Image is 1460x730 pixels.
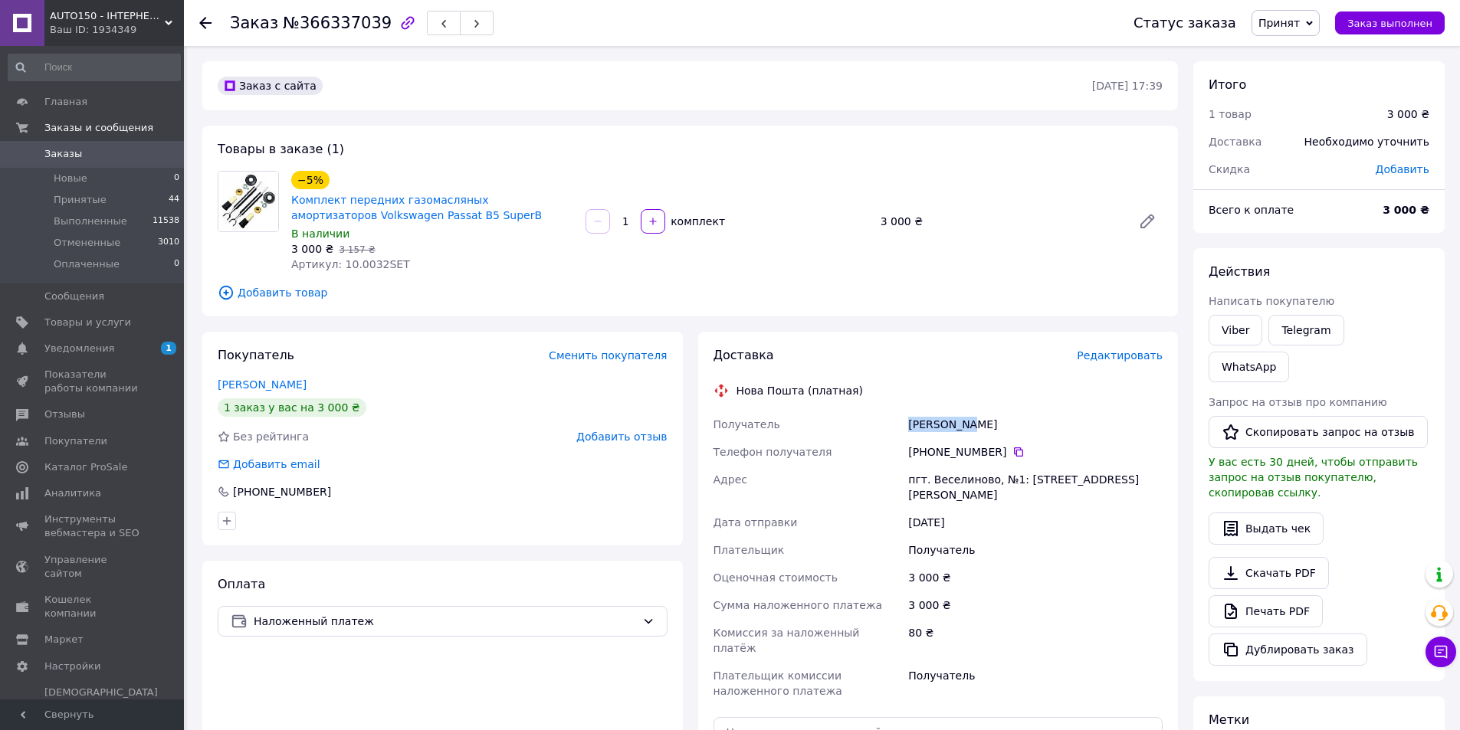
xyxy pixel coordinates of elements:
span: Каталог ProSale [44,460,127,474]
span: Скидка [1209,163,1250,175]
div: [PHONE_NUMBER] [908,444,1163,460]
a: WhatsApp [1209,352,1289,382]
span: Сумма наложенного платежа [714,599,883,611]
span: 0 [174,257,179,271]
div: [PHONE_NUMBER] [231,484,333,499]
span: Редактировать [1077,349,1163,362]
span: Отзывы [44,408,85,421]
span: 1 товар [1209,108,1252,120]
div: −5% [291,171,330,189]
span: Заказы и сообщения [44,121,153,135]
span: Без рейтинга [233,430,309,443]
div: Ваш ID: 1934349 [50,23,184,37]
div: Добавить email [231,457,322,472]
div: Вернуться назад [199,15,212,31]
span: Запрос на отзыв про компанию [1209,396,1387,408]
span: Товары и услуги [44,316,131,329]
div: Получатель [905,662,1166,705]
span: Показатели работы компании [44,368,142,395]
span: Покупатель [218,348,294,362]
span: Уведомления [44,342,114,355]
div: [DATE] [905,509,1166,536]
span: Добавить [1376,163,1429,175]
div: Необходимо уточнить [1295,125,1439,159]
input: Поиск [8,54,181,81]
span: Оплаченные [54,257,120,271]
span: Оплата [218,577,265,591]
span: Инструменты вебмастера и SEO [44,512,142,540]
span: Принят [1258,17,1300,29]
button: Заказ выполнен [1335,11,1445,34]
span: Заказ выполнен [1347,18,1432,29]
div: пгт. Веселиново, №1: [STREET_ADDRESS][PERSON_NAME] [905,466,1166,509]
span: У вас есть 30 дней, чтобы отправить запрос на отзыв покупателю, скопировав ссылку. [1209,456,1418,499]
div: 3 000 ₴ [905,591,1166,619]
span: 44 [169,193,179,207]
div: Статус заказа [1134,15,1236,31]
span: Наложенный платеж [254,613,636,630]
span: Доставка [714,348,774,362]
span: Метки [1209,712,1249,727]
div: 3 000 ₴ [1387,106,1429,122]
a: Telegram [1268,315,1344,345]
div: 3 000 ₴ [905,564,1166,591]
span: Артикул: 10.0032SET [291,258,410,270]
button: Скопировать запрос на отзыв [1209,416,1428,448]
div: 3 000 ₴ [874,211,1126,232]
div: Нова Пошта (платная) [733,383,867,398]
span: Заказ [230,14,278,32]
span: 3010 [158,236,179,250]
div: комплект [667,214,727,229]
span: Товары в заказе (1) [218,142,344,156]
span: Сообщения [44,290,104,303]
a: Печать PDF [1209,595,1323,627]
span: Кошелек компании [44,593,142,620]
a: Скачать PDF [1209,557,1329,589]
span: Доставка [1209,136,1262,148]
span: Выполненные [54,214,127,228]
span: Всего к оплате [1209,204,1294,216]
b: 3 000 ₴ [1383,204,1429,216]
button: Чат с покупателем [1426,637,1456,667]
span: В наличии [291,228,349,240]
span: Получатель [714,418,780,430]
span: Маркет [44,633,84,647]
span: Итого [1209,77,1246,92]
span: Добавить товар [218,284,1163,301]
a: Viber [1209,315,1262,345]
button: Дублировать заказ [1209,633,1367,666]
span: 0 [174,172,179,185]
time: [DATE] 17:39 [1092,80,1163,92]
div: Добавить email [216,457,322,472]
span: Аналитика [44,486,101,500]
span: Настройки [44,660,100,673]
span: Новые [54,172,87,185]
a: Редактировать [1132,206,1163,237]
span: Адрес [714,473,747,486]
span: [DEMOGRAPHIC_DATA] и счета [44,686,158,728]
span: Главная [44,95,87,109]
span: Написать покупателю [1209,295,1334,307]
div: [PERSON_NAME] [905,411,1166,438]
span: Плательщик [714,544,785,556]
div: 1 заказ у вас на 3 000 ₴ [218,398,366,417]
span: 1 [161,342,176,355]
span: Покупатели [44,434,107,448]
span: 11538 [153,214,179,228]
span: Оценочная стоимость [714,571,838,584]
a: Комплект передних газомасляных амортизаторов Volkswagen Passat В5 SuperB [291,194,542,221]
span: Комиссия за наложенный платёж [714,627,860,654]
div: Заказ с сайта [218,77,323,95]
span: №366337039 [283,14,392,32]
span: Телефон получателя [714,446,832,458]
a: [PERSON_NAME] [218,378,307,391]
span: Добавить отзыв [576,430,667,443]
span: Управление сайтом [44,553,142,581]
span: Заказы [44,147,82,161]
span: Принятые [54,193,107,207]
span: Действия [1209,264,1270,279]
span: 3 000 ₴ [291,243,333,255]
button: Выдать чек [1209,512,1324,545]
span: Сменить покупателя [549,349,667,362]
span: AUTO150 - ІНТЕРНЕТ МАГАЗИН АВТОЗАПЧАСТИН [50,9,165,23]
